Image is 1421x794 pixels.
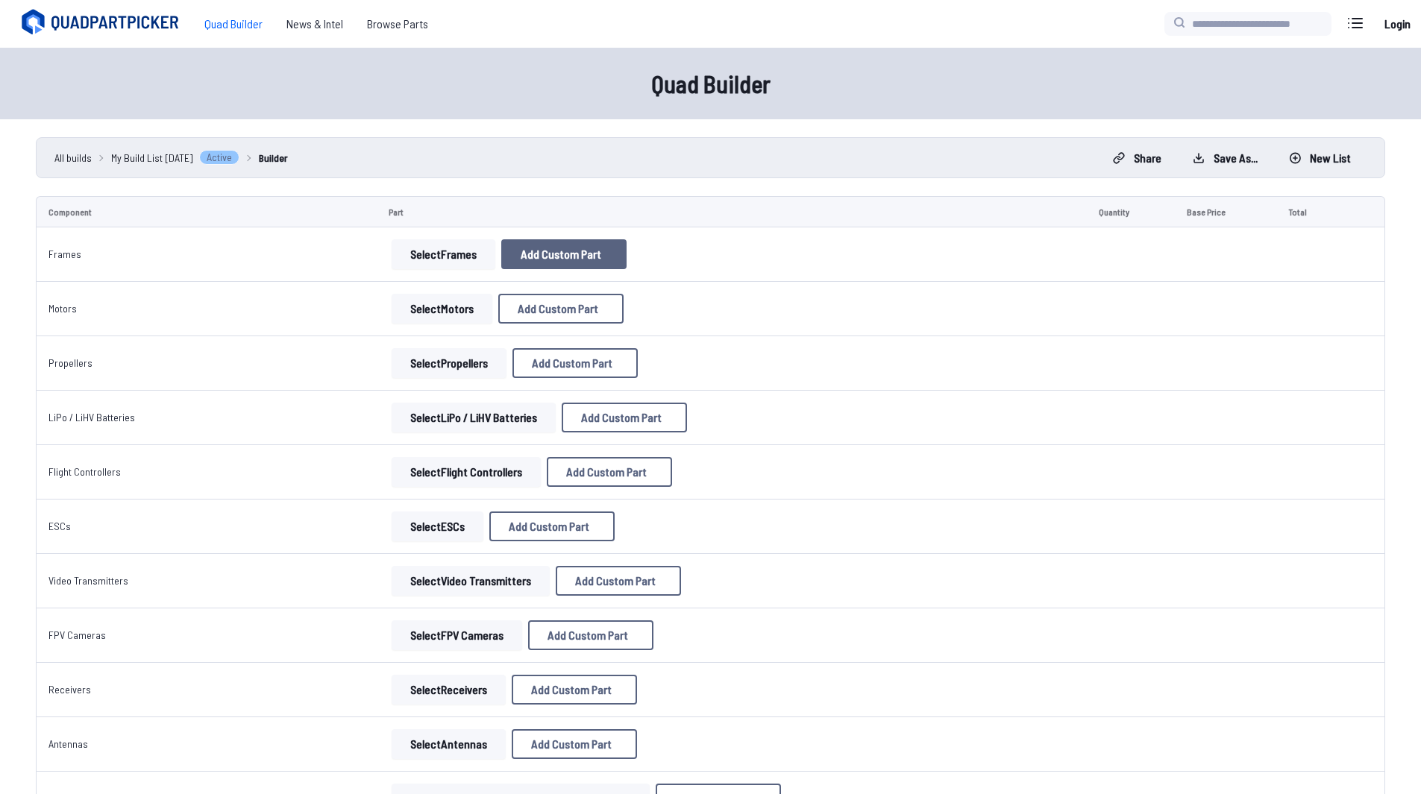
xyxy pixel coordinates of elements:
button: Add Custom Part [512,729,637,759]
a: ESCs [48,520,71,532]
span: Add Custom Part [532,357,612,369]
a: Propellers [48,356,92,369]
a: SelectReceivers [389,675,509,705]
button: Add Custom Part [528,620,653,650]
a: Frames [48,248,81,260]
a: Antennas [48,737,88,750]
span: Add Custom Part [518,303,598,315]
h1: Quad Builder [233,66,1188,101]
button: Save as... [1180,146,1270,170]
button: Add Custom Part [562,403,687,432]
td: Total [1276,196,1345,227]
a: SelectFlight Controllers [389,457,544,487]
a: SelectVideo Transmitters [389,566,553,596]
a: SelectLiPo / LiHV Batteries [389,403,559,432]
button: Add Custom Part [498,294,624,324]
a: Receivers [48,683,91,696]
td: Part [377,196,1087,227]
button: SelectPropellers [392,348,506,378]
a: SelectAntennas [389,729,509,759]
button: SelectLiPo / LiHV Batteries [392,403,556,432]
button: Add Custom Part [547,457,672,487]
a: Login [1379,9,1415,39]
td: Base Price [1175,196,1276,227]
a: SelectFPV Cameras [389,620,525,650]
span: Add Custom Part [548,629,628,641]
button: Share [1100,146,1174,170]
span: Active [199,150,239,165]
button: SelectAntennas [392,729,506,759]
span: Add Custom Part [531,738,612,750]
button: Add Custom Part [501,239,627,269]
button: SelectFlight Controllers [392,457,541,487]
span: Add Custom Part [509,520,589,532]
button: Add Custom Part [512,675,637,705]
td: Component [36,196,377,227]
button: SelectFrames [392,239,495,269]
td: Quantity [1087,196,1175,227]
a: Flight Controllers [48,465,121,478]
span: Add Custom Part [581,412,662,423]
a: SelectMotors [389,294,495,324]
button: SelectFPV Cameras [392,620,522,650]
a: Motors [48,302,77,315]
button: Add Custom Part [489,511,615,541]
a: SelectPropellers [389,348,509,378]
button: SelectVideo Transmitters [392,566,550,596]
span: Add Custom Part [531,684,612,696]
a: SelectFrames [389,239,498,269]
button: New List [1276,146,1364,170]
span: Add Custom Part [521,248,601,260]
a: My Build List [DATE]Active [111,150,239,166]
span: Add Custom Part [575,575,656,587]
button: SelectReceivers [392,675,506,705]
a: Quad Builder [192,9,275,39]
a: LiPo / LiHV Batteries [48,411,135,423]
a: FPV Cameras [48,628,106,641]
button: SelectMotors [392,294,492,324]
span: Add Custom Part [566,466,647,478]
a: Browse Parts [355,9,440,39]
a: News & Intel [275,9,355,39]
button: SelectESCs [392,511,483,541]
a: SelectESCs [389,511,486,541]
a: Builder [259,150,288,166]
a: All builds [54,150,92,166]
a: Video Transmitters [48,574,128,587]
span: My Build List [DATE] [111,150,193,166]
button: Add Custom Part [556,566,681,596]
button: Add Custom Part [512,348,638,378]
